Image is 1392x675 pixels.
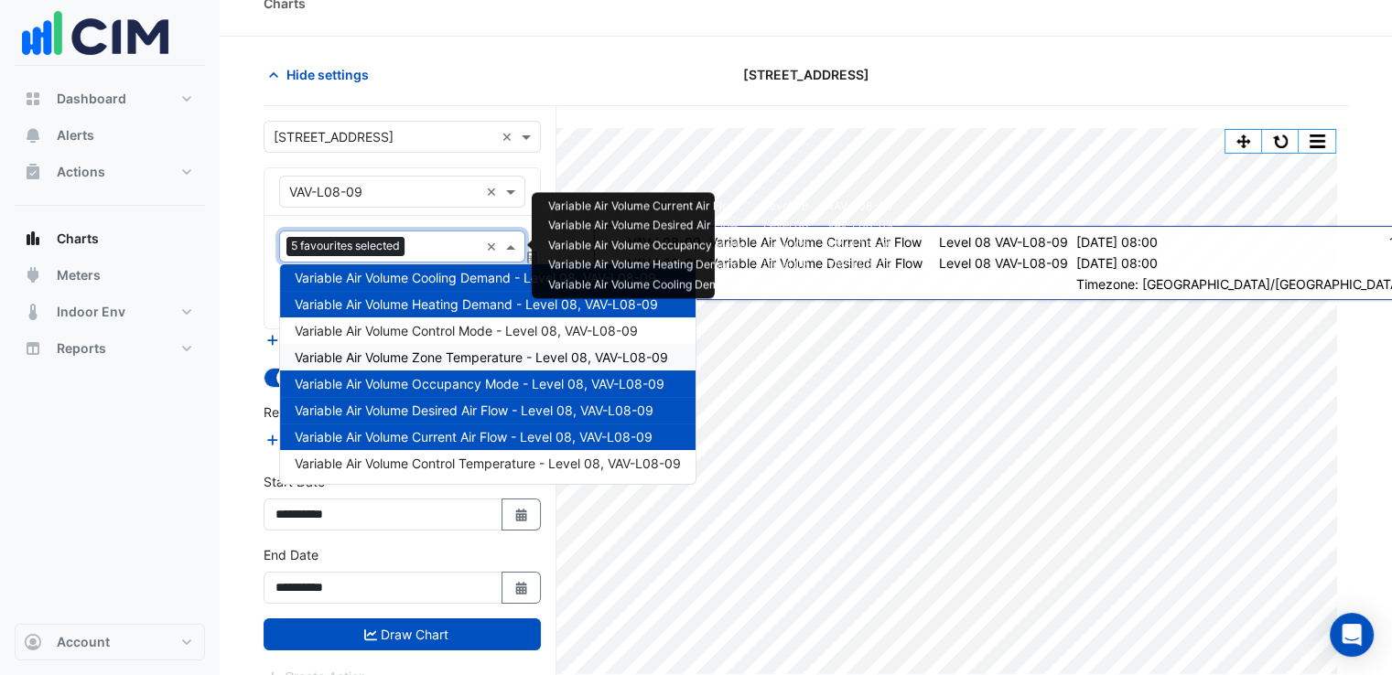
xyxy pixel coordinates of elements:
td: Variable Air Volume Occupancy Mode [539,236,754,256]
span: Account [57,633,110,651]
span: Clear [486,182,502,201]
td: VAV-L08-09 [818,216,902,236]
span: Clear [486,237,502,256]
span: Clear [502,127,517,146]
td: Level 08 [754,255,818,275]
button: Pan [1225,130,1262,153]
span: Variable Air Volume Current Air Flow - Level 08, VAV-L08-09 [295,429,653,445]
button: Alerts [15,117,205,154]
span: Variable Air Volume Control Mode - Level 08, VAV-L08-09 [295,323,638,338]
button: Reset [1262,130,1299,153]
td: VAV-L08-09 [818,275,902,295]
app-icon: Meters [24,266,42,284]
td: Variable Air Volume Current Air Flow [539,196,754,216]
span: Hide settings [286,65,369,84]
button: Account [15,624,205,660]
span: Variable Air Volume Occupancy Mode - Level 08, VAV-L08-09 [295,376,664,391]
app-icon: Dashboard [24,90,42,108]
button: Add Reference Line [264,429,400,450]
span: Variable Air Volume Zone Temperature - Level 08, VAV-L08-09 [295,349,668,365]
button: More Options [1299,130,1335,153]
span: [STREET_ADDRESS] [743,65,869,84]
button: Dashboard [15,80,205,117]
fa-icon: Select Date [513,580,530,595]
button: Actions [15,154,205,190]
span: Indoor Env [57,303,125,321]
span: Alerts [57,126,94,145]
span: Charts [57,230,99,248]
button: Reports [15,330,205,367]
button: Charts [15,220,205,257]
span: Variable Air Volume Control Temperature - Level 08, VAV-L08-09 [295,455,681,471]
app-icon: Indoor Env [24,303,42,321]
span: Dashboard [57,90,126,108]
button: Draw Chart [264,618,541,650]
td: Level 08 [754,216,818,236]
span: 5 favourites selected [286,237,405,255]
span: Variable Air Volume Heating Demand - Level 08, VAV-L08-09 [295,296,658,312]
button: Indoor Env [15,294,205,330]
span: Variable Air Volume Cooling Demand - Level 08, VAV-L08-09 [295,270,656,285]
app-icon: Reports [24,339,42,358]
span: Variable Air Volume Desired Air Flow - Level 08, VAV-L08-09 [295,402,653,418]
td: Level 08 [754,196,818,216]
span: Reports [57,339,106,358]
td: Level 08 [754,275,818,295]
app-icon: Alerts [24,126,42,145]
app-icon: Charts [24,230,42,248]
td: Variable Air Volume Heating Demand [539,255,754,275]
td: VAV-L08-09 [818,196,902,216]
td: Level 08 [754,236,818,256]
td: VAV-L08-09 [818,236,902,256]
td: Variable Air Volume Desired Air Flow [539,216,754,236]
td: VAV-L08-09 [818,255,902,275]
fa-icon: Select Date [513,507,530,522]
app-icon: Actions [24,163,42,181]
button: Add Equipment [264,330,374,351]
label: End Date [264,545,318,564]
button: Hide settings [264,59,381,91]
div: Open Intercom Messenger [1330,613,1374,657]
button: Meters [15,257,205,294]
ng-dropdown-panel: Options list [279,263,696,485]
label: Reference Lines [264,402,360,422]
span: Actions [57,163,105,181]
td: Variable Air Volume Cooling Demand [539,275,754,295]
label: Start Date [264,472,325,491]
img: Company Logo [22,1,168,65]
span: Meters [57,266,101,284]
